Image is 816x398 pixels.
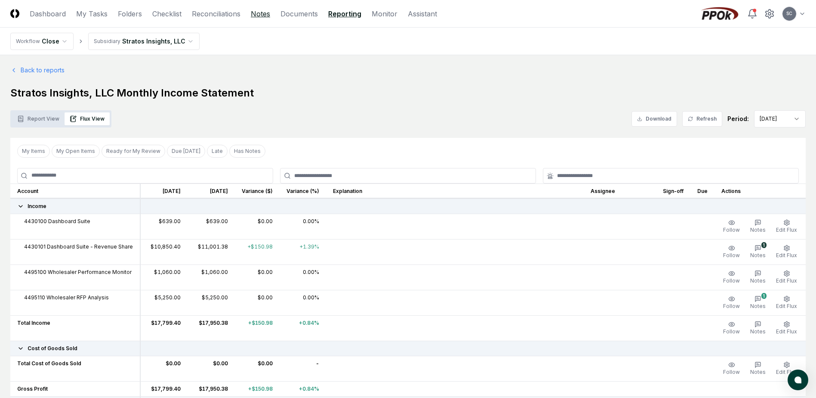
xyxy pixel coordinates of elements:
span: Edit Flux [776,252,797,258]
td: $17,799.40 [140,381,188,396]
button: Refresh [682,111,722,127]
td: $17,950.38 [188,381,235,396]
span: Notes [750,277,766,284]
td: $17,950.38 [188,315,235,341]
button: My Items [17,145,50,158]
td: $1,060.00 [140,264,188,290]
td: +0.84% [280,315,326,341]
td: $10,850.40 [140,239,188,264]
button: Has Notes [229,145,265,158]
span: Edit Flux [776,277,797,284]
button: Edit Flux [774,360,799,378]
button: Report View [12,112,65,125]
button: Download [631,111,677,127]
th: Sign-off [656,183,690,199]
a: Back to reports [10,65,65,75]
th: [DATE] [140,183,188,199]
span: Edit Flux [776,227,797,233]
a: Documents [280,9,318,19]
td: $11,001.38 [188,239,235,264]
th: Assignee [584,183,656,199]
td: $17,799.40 [140,315,188,341]
span: SC [786,10,792,17]
button: Follow [721,268,742,286]
td: $5,250.00 [188,290,235,315]
td: $639.00 [140,214,188,239]
button: Follow [721,319,742,337]
img: PPOk logo [699,7,740,21]
button: Notes [748,360,767,378]
div: 1 [761,242,767,248]
td: +0.84% [280,381,326,396]
th: [DATE] [188,183,235,199]
th: Variance (%) [280,183,326,199]
a: Reporting [328,9,361,19]
span: Notes [750,227,766,233]
td: $0.00 [235,214,280,239]
h1: Stratos Insights, LLC Monthly Income Statement [10,86,806,100]
span: Notes [750,369,766,375]
button: Follow [721,294,742,312]
td: 0.00% [280,214,326,239]
th: Account [10,183,140,199]
span: Edit Flux [776,369,797,375]
button: Edit Flux [774,294,799,312]
a: Checklist [152,9,182,19]
td: +1.39% [280,239,326,264]
td: +$150.98 [235,239,280,264]
td: $0.00 [235,264,280,290]
span: Edit Flux [776,303,797,309]
span: Follow [723,328,740,335]
td: - [280,356,326,381]
td: $0.00 [140,356,188,381]
a: Folders [118,9,142,19]
span: Follow [723,252,740,258]
td: $0.00 [188,356,235,381]
td: +$150.98 [235,315,280,341]
span: 4495100 Wholesaler Performance Monitor [24,268,132,276]
button: Edit Flux [774,268,799,286]
td: $1,060.00 [188,264,235,290]
div: Subsidiary [94,37,120,45]
th: Explanation [326,183,584,199]
span: Income [28,202,46,210]
td: +$150.98 [235,381,280,396]
span: Notes [750,328,766,335]
span: Gross Profit [17,385,48,393]
span: Total Income [17,319,50,327]
td: 0.00% [280,264,326,290]
button: SC [782,6,797,22]
button: Notes [748,218,767,236]
button: Edit Flux [774,243,799,261]
a: Reconciliations [192,9,240,19]
th: Variance ($) [235,183,280,199]
button: Edit Flux [774,218,799,236]
span: 4495110 Wholesaler RFP Analysis [24,294,109,302]
a: Assistant [408,9,437,19]
span: Total Cost of Goods Sold [17,360,81,367]
button: Notes [748,268,767,286]
td: 0.00% [280,290,326,315]
th: Actions [714,183,806,199]
span: Follow [723,303,740,309]
a: Monitor [372,9,397,19]
td: $639.00 [188,214,235,239]
button: Edit Flux [774,319,799,337]
a: Dashboard [30,9,66,19]
button: Ready for My Review [102,145,165,158]
button: My Open Items [52,145,100,158]
td: $0.00 [235,356,280,381]
span: Follow [723,227,740,233]
button: Due Today [167,145,205,158]
img: Logo [10,9,19,18]
a: My Tasks [76,9,108,19]
button: 1Notes [748,243,767,261]
span: Cost of Goods Sold [28,345,77,352]
button: Late [207,145,228,158]
span: Notes [750,252,766,258]
span: Follow [723,369,740,375]
nav: breadcrumb [10,33,200,50]
span: 4430100 Dashboard Suite [24,218,90,225]
span: Notes [750,303,766,309]
button: 1Notes [748,294,767,312]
